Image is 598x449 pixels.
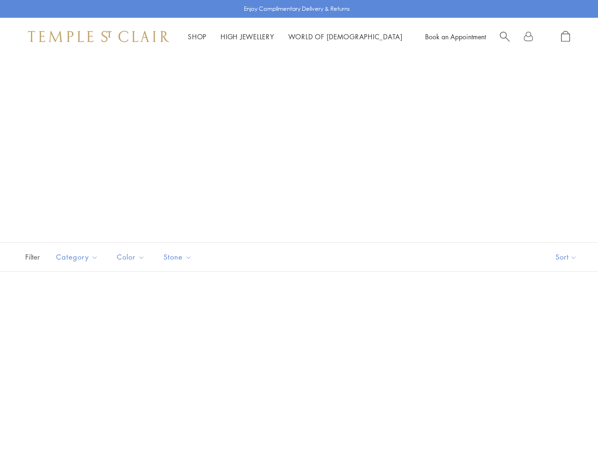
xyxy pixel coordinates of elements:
[188,31,403,43] nav: Main navigation
[288,32,403,41] a: World of [DEMOGRAPHIC_DATA]World of [DEMOGRAPHIC_DATA]
[110,246,152,268] button: Color
[112,251,152,263] span: Color
[534,243,598,271] button: Show sort by
[425,32,486,41] a: Book an Appointment
[51,251,105,263] span: Category
[221,32,274,41] a: High JewelleryHigh Jewellery
[49,246,105,268] button: Category
[28,31,169,42] img: Temple St. Clair
[159,251,199,263] span: Stone
[188,32,206,41] a: ShopShop
[157,246,199,268] button: Stone
[500,31,510,43] a: Search
[244,4,350,14] p: Enjoy Complimentary Delivery & Returns
[561,31,570,43] a: Open Shopping Bag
